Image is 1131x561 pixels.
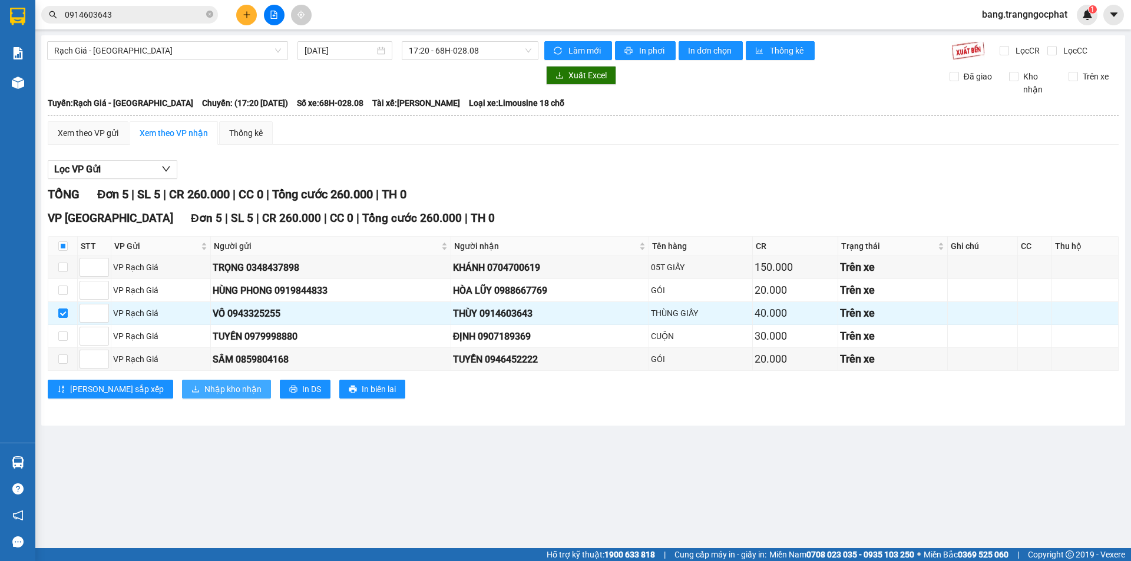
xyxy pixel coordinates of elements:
[973,7,1077,22] span: bang.trangngocphat
[12,47,24,59] img: solution-icon
[546,66,616,85] button: downloadXuất Excel
[54,42,281,59] span: Rạch Giá - Hà Tiên
[356,211,359,225] span: |
[469,97,564,109] span: Loại xe: Limousine 18 chỗ
[806,550,914,559] strong: 0708 023 035 - 0935 103 250
[840,259,945,275] div: Trên xe
[1082,9,1093,20] img: icon-new-feature
[624,47,634,56] span: printer
[213,260,448,275] div: TRỌNG 0348437898
[48,380,173,399] button: sort-ascending[PERSON_NAME] sắp xếp
[1011,44,1041,57] span: Lọc CR
[58,127,118,140] div: Xem theo VP gửi
[112,82,189,108] span: Điện thoại:
[291,5,312,25] button: aim
[113,284,209,297] div: VP Rạch Giá
[12,510,24,521] span: notification
[554,47,564,56] span: sync
[547,548,655,561] span: Hỗ trợ kỹ thuật:
[679,41,743,60] button: In đơn chọn
[924,548,1008,561] span: Miền Bắc
[49,11,57,19] span: search
[12,483,24,494] span: question-circle
[372,97,460,109] span: Tài xế: [PERSON_NAME]
[233,187,236,201] span: |
[289,385,297,394] span: printer
[262,211,321,225] span: CR 260.000
[841,240,935,253] span: Trạng thái
[454,240,637,253] span: Người nhận
[651,261,750,274] div: 05T GIẤY
[674,548,766,561] span: Cung cấp máy in - giấy in:
[206,11,213,18] span: close-circle
[382,187,406,201] span: TH 0
[5,54,102,93] span: Địa chỉ:
[770,44,805,57] span: Thống kê
[1018,70,1060,96] span: Kho nhận
[305,44,375,57] input: 11/10/2025
[12,536,24,547] span: message
[213,352,448,367] div: SÂM 0859804168
[231,211,253,225] span: SL 5
[111,348,211,371] td: VP Rạch Giá
[362,211,462,225] span: Tổng cước 260.000
[272,187,373,201] span: Tổng cước 260.000
[111,302,211,325] td: VP Rạch Giá
[840,351,945,367] div: Trên xe
[958,550,1008,559] strong: 0369 525 060
[243,11,251,19] span: plus
[951,41,985,60] img: 9k=
[161,164,171,174] span: down
[57,385,65,394] span: sort-ascending
[1089,5,1097,14] sup: 1
[453,329,647,344] div: ĐỊNH 0907189369
[202,97,288,109] span: Chuyến: (17:20 [DATE])
[270,11,278,19] span: file-add
[409,42,531,59] span: 17:20 - 68H-028.08
[5,67,102,93] strong: [STREET_ADDRESS] Châu
[114,240,199,253] span: VP Gửi
[280,380,330,399] button: printerIn DS
[349,385,357,394] span: printer
[615,41,676,60] button: printerIn phơi
[213,306,448,321] div: VÔ 0943325255
[664,548,666,561] span: |
[959,70,997,83] span: Đã giao
[264,5,285,25] button: file-add
[191,385,200,394] span: download
[131,187,134,201] span: |
[651,284,750,297] div: GÓI
[651,353,750,366] div: GÓI
[755,47,765,56] span: bar-chart
[111,279,211,302] td: VP Rạch Giá
[65,8,204,21] input: Tìm tên, số ĐT hoặc mã đơn
[113,307,209,320] div: VP Rạch Giá
[206,9,213,21] span: close-circle
[213,329,448,344] div: TUYỀN 0979998880
[182,380,271,399] button: downloadNhập kho nhận
[639,44,666,57] span: In phơi
[1109,9,1119,20] span: caret-down
[78,237,111,256] th: STT
[746,41,815,60] button: bar-chartThống kê
[5,26,110,52] span: VP [GEOGRAPHIC_DATA]
[330,211,353,225] span: CC 0
[568,69,607,82] span: Xuất Excel
[297,11,305,19] span: aim
[769,548,914,561] span: Miền Nam
[1078,70,1113,83] span: Trên xe
[163,187,166,201] span: |
[544,41,612,60] button: syncLàm mới
[54,162,101,177] span: Lọc VP Gửi
[649,237,752,256] th: Tên hàng
[137,187,160,201] span: SL 5
[948,237,1018,256] th: Ghi chú
[214,240,438,253] span: Người gửi
[48,211,173,225] span: VP [GEOGRAPHIC_DATA]
[453,260,647,275] div: KHÁNH 0704700619
[324,211,327,225] span: |
[453,283,647,298] div: HÒA LŨY 0988667769
[113,261,209,274] div: VP Rạch Giá
[112,54,196,80] strong: 260A, [PERSON_NAME]
[191,211,222,225] span: Đơn 5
